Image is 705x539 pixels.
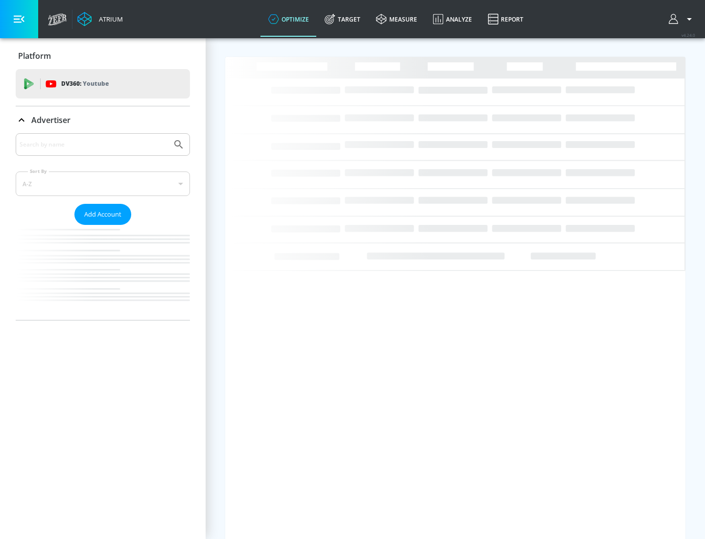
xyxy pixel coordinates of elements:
[16,42,190,70] div: Platform
[61,78,109,89] p: DV360:
[16,69,190,98] div: DV360: Youtube
[84,209,121,220] span: Add Account
[368,1,425,37] a: measure
[16,225,190,320] nav: list of Advertiser
[18,50,51,61] p: Platform
[16,106,190,134] div: Advertiser
[681,32,695,38] span: v 4.24.0
[31,115,70,125] p: Advertiser
[83,78,109,89] p: Youtube
[95,15,123,24] div: Atrium
[425,1,480,37] a: Analyze
[74,204,131,225] button: Add Account
[20,138,168,151] input: Search by name
[77,12,123,26] a: Atrium
[28,168,49,174] label: Sort By
[16,171,190,196] div: A-Z
[317,1,368,37] a: Target
[16,133,190,320] div: Advertiser
[480,1,531,37] a: Report
[260,1,317,37] a: optimize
